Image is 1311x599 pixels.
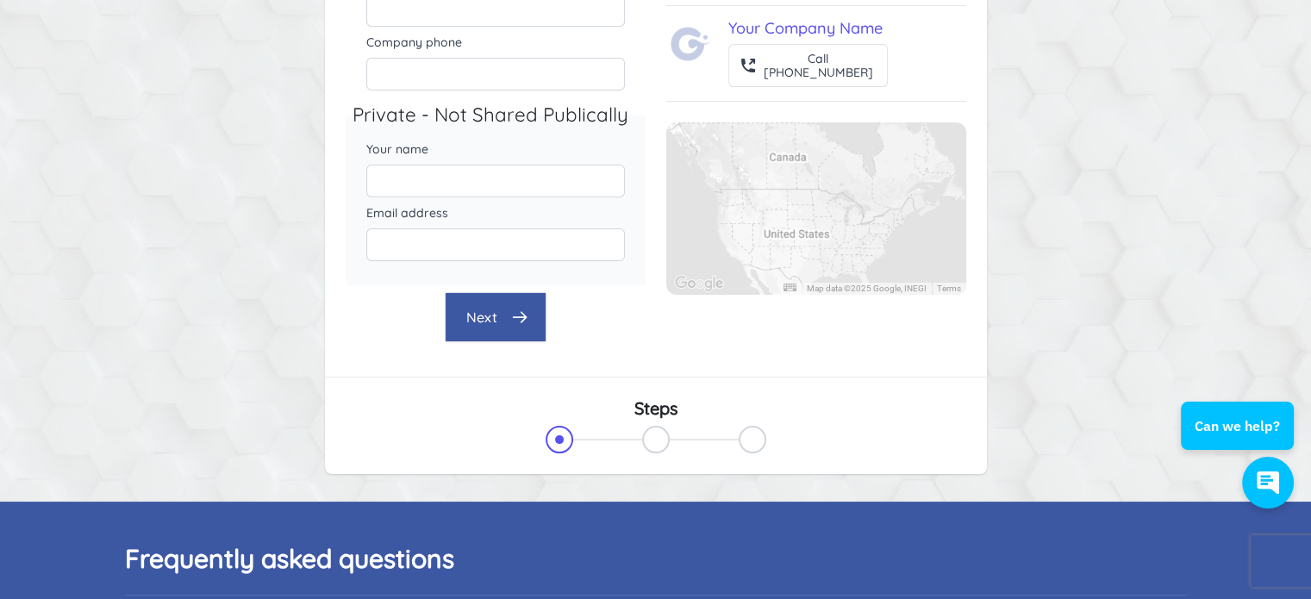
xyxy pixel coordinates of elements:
[670,23,711,65] img: Towing.com Logo
[366,140,625,158] label: Your name
[728,44,888,87] button: Call[PHONE_NUMBER]
[366,204,625,222] label: Email address
[353,101,652,130] legend: Private - Not Shared Publically
[445,292,546,342] button: Next
[125,543,1187,574] h2: Frequently asked questions
[1170,354,1311,526] iframe: Conversations
[671,272,727,295] img: Google
[764,52,873,79] div: Call [PHONE_NUMBER]
[346,398,966,419] h3: Steps
[937,284,961,293] a: Terms (opens in new tab)
[783,284,796,291] button: Keyboard shortcuts
[671,272,727,295] a: Open this area in Google Maps (opens a new window)
[807,284,927,293] span: Map data ©2025 Google, INEGI
[366,34,625,51] label: Company phone
[728,18,883,38] a: Your Company Name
